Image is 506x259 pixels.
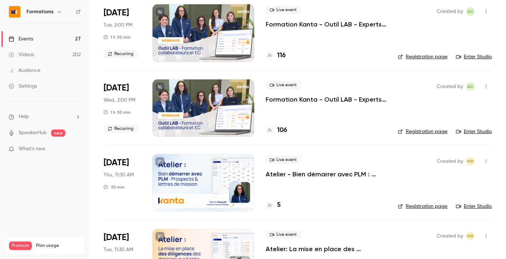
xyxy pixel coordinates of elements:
[398,53,447,60] a: Registration page
[266,200,281,210] a: 5
[19,129,47,137] a: SpeakerHub
[266,170,386,179] a: Atelier - Bien démarrer avec PLM : Prospects & lettres de mission
[51,129,65,137] span: new
[266,156,301,164] span: Live event
[437,232,463,240] span: Created by
[9,113,81,121] li: help-dropdown-opener
[104,97,135,104] span: Wed, 2:00 PM
[277,126,287,135] h4: 106
[104,79,141,137] div: Sep 10 Wed, 2:00 PM (Europe/Paris)
[104,21,132,29] span: Tue, 2:00 PM
[9,51,34,58] div: Videos
[19,145,45,153] span: What's new
[437,7,463,16] span: Created by
[266,20,386,29] a: Formation Kanta - Outil LAB - Experts Comptables & Collaborateurs
[466,82,475,91] span: Anaïs Cachelou
[437,157,463,166] span: Created by
[266,6,301,14] span: Live event
[26,8,54,15] h6: Formations
[467,7,474,16] span: AC
[104,154,141,211] div: Sep 11 Thu, 11:30 AM (Europe/Paris)
[266,51,286,60] a: 116
[9,6,20,18] img: Formations
[9,83,37,90] div: Settings
[104,171,134,179] span: Thu, 11:30 AM
[467,82,474,91] span: AC
[104,232,129,243] span: [DATE]
[104,34,131,40] div: 1 h 30 min
[104,157,129,168] span: [DATE]
[104,124,138,133] span: Recurring
[104,82,129,94] span: [DATE]
[104,184,125,190] div: 30 min
[466,7,475,16] span: Anaïs Cachelou
[266,245,386,253] a: Atelier: La mise en place des diligences des dossiers sur KANTA
[9,35,33,43] div: Events
[467,232,474,240] span: MR
[9,241,32,250] span: Premium
[456,53,492,60] a: Enter Studio
[466,157,475,166] span: Marion Roquet
[19,113,29,121] span: Help
[398,203,447,210] a: Registration page
[456,128,492,135] a: Enter Studio
[9,67,40,74] div: Audience
[72,146,81,152] iframe: Noticeable Trigger
[277,51,286,60] h4: 116
[104,50,138,58] span: Recurring
[467,157,474,166] span: MR
[398,128,447,135] a: Registration page
[437,82,463,91] span: Created by
[266,81,301,89] span: Live event
[466,232,475,240] span: Marion Roquet
[456,203,492,210] a: Enter Studio
[104,246,133,253] span: Tue, 11:30 AM
[266,95,386,104] a: Formation Kanta - Outil LAB - Experts Comptables & Collaborateurs
[104,7,129,19] span: [DATE]
[266,126,287,135] a: 106
[277,200,281,210] h4: 5
[36,243,80,249] span: Plan usage
[104,109,131,115] div: 1 h 30 min
[104,4,141,62] div: Sep 9 Tue, 2:00 PM (Europe/Paris)
[266,230,301,239] span: Live event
